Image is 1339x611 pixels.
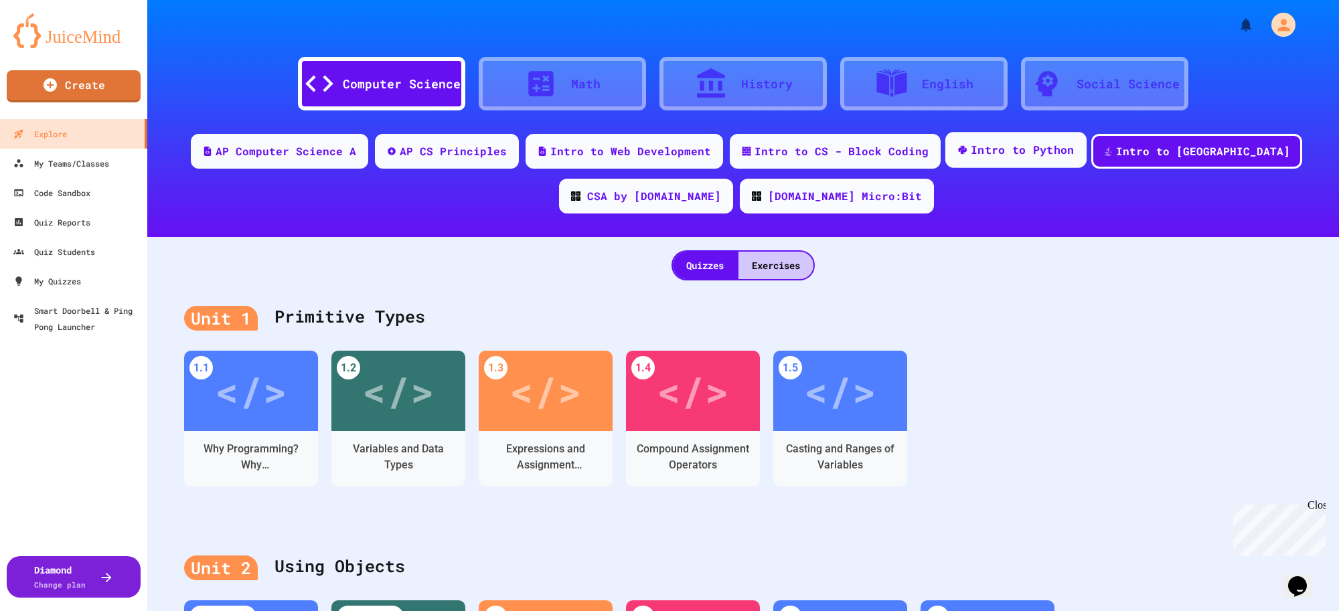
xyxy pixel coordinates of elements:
div: Quiz Students [13,244,95,260]
div: Quizzes [673,252,737,279]
div: </> [215,361,287,421]
div: 1.5 [779,356,802,379]
div: </> [362,361,435,421]
img: CODE_logo_RGB.png [571,191,580,201]
div: Chat with us now!Close [5,5,92,85]
div: Math [571,75,601,93]
div: Intro to Python [971,142,1075,159]
div: </> [657,361,729,421]
div: My Notifications [1213,13,1257,36]
iframe: chat widget [1283,557,1326,598]
div: Exercises [738,252,813,279]
div: CSA by [DOMAIN_NAME] [587,188,721,204]
img: logo-orange.svg [13,13,134,48]
div: Computer Science [343,75,461,93]
img: CODE_logo_RGB.png [752,191,761,201]
div: My Account [1257,9,1299,40]
div: Variables and Data Types [341,441,455,473]
div: Unit 2 [184,555,258,581]
div: Smart Doorbell & Ping Pong Launcher [13,302,142,335]
div: Diamond [34,563,86,591]
div: 1.2 [337,356,360,379]
div: Intro to [GEOGRAPHIC_DATA] [1116,143,1290,159]
div: Quiz Reports [13,214,90,230]
div: [DOMAIN_NAME] Micro:Bit [768,188,922,204]
div: Casting and Ranges of Variables [783,441,897,473]
button: DiamondChange plan [7,556,141,598]
div: My Quizzes [13,273,81,289]
div: History [741,75,793,93]
div: Intro to CS - Block Coding [755,143,929,159]
div: 1.3 [484,356,507,379]
div: My Teams/Classes [13,155,109,171]
div: Primitive Types [184,290,1302,344]
div: Unit 1 [184,306,258,331]
div: Intro to Web Development [550,143,711,159]
div: AP CS Principles [400,143,507,159]
div: 1.4 [631,356,655,379]
span: Change plan [34,580,86,590]
a: Create [7,70,141,102]
div: AP Computer Science A [216,143,356,159]
div: Expressions and Assignment Statements [489,441,603,473]
div: Explore [13,126,67,142]
div: Code Sandbox [13,185,90,201]
div: Why Programming? Why [GEOGRAPHIC_DATA]? [194,441,308,473]
div: </> [509,361,582,421]
div: English [922,75,973,93]
div: 1.1 [189,356,213,379]
div: Using Objects [184,540,1302,594]
div: Social Science [1077,75,1180,93]
iframe: chat widget [1228,499,1326,556]
div: </> [804,361,876,421]
div: Compound Assignment Operators [636,441,750,473]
